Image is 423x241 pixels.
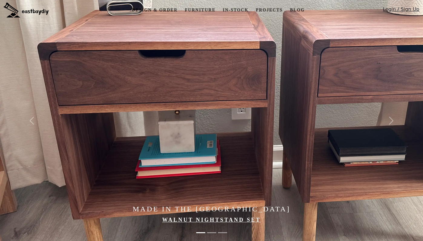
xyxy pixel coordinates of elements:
[207,229,216,236] button: Made in the Bay Area
[383,6,419,16] a: Login / Sign Up
[4,2,49,18] img: eastbaydiy
[162,217,261,223] a: Walnut Nightstand Set
[64,205,360,213] h4: Made in the [GEOGRAPHIC_DATA]
[288,5,307,16] a: Blog
[182,5,218,16] a: Furniture
[196,229,205,236] button: Made in the Bay Area
[129,5,180,16] a: Design & Order
[220,5,251,16] a: In-stock
[218,229,227,236] button: Made in the Bay Area
[253,5,285,16] a: Projects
